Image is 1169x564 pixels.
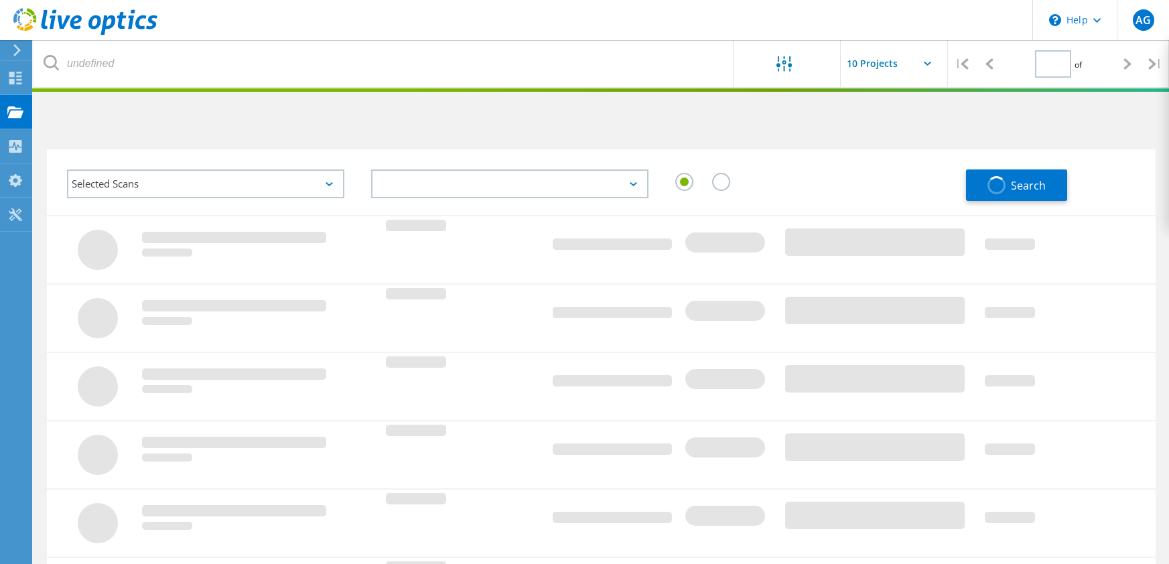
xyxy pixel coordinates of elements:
[1075,59,1082,70] span: of
[1136,15,1151,25] span: AG
[67,169,344,198] div: Selected Scans
[1142,40,1169,88] div: |
[948,40,975,88] div: |
[1011,178,1046,193] span: Search
[13,28,157,38] a: Live Optics Dashboard
[966,169,1067,201] button: Search
[1049,14,1061,26] svg: \n
[33,40,734,87] input: undefined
